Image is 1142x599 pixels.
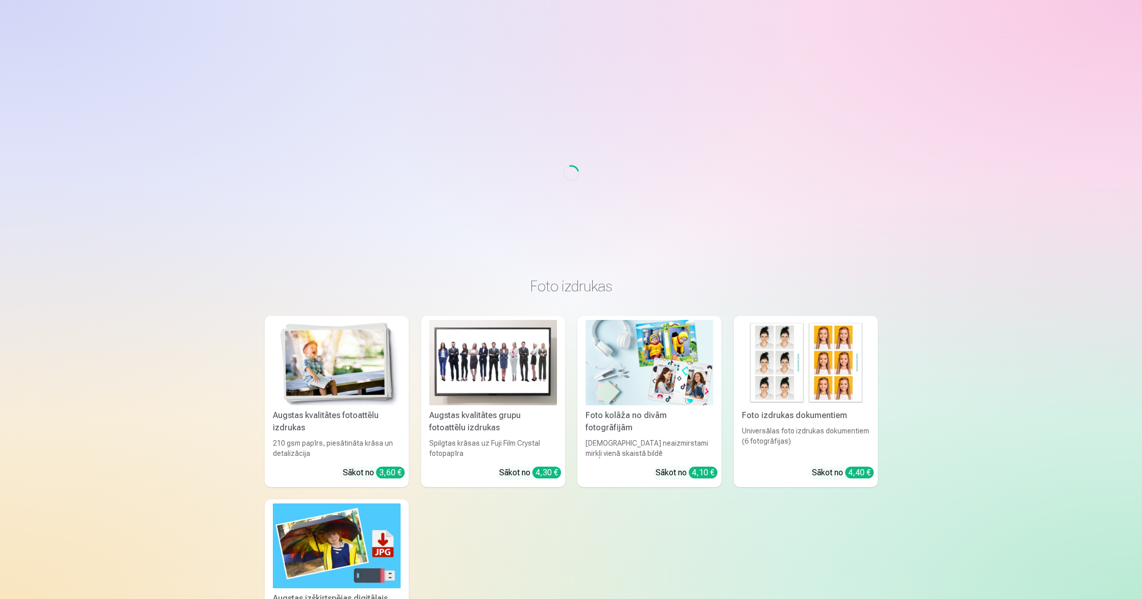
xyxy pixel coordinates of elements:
[421,316,565,487] a: Augstas kvalitātes grupu fotoattēlu izdrukasAugstas kvalitātes grupu fotoattēlu izdrukasSpilgtas ...
[273,320,401,405] img: Augstas kvalitātes fotoattēlu izdrukas
[742,320,870,405] img: Foto izdrukas dokumentiem
[845,467,874,478] div: 4,40 €
[343,467,405,479] div: Sākot no
[425,438,561,458] div: Spilgtas krāsas uz Fuji Film Crystal fotopapīra
[269,438,405,458] div: 210 gsm papīrs, piesātināta krāsa un detalizācija
[273,277,870,295] h3: Foto izdrukas
[532,467,561,478] div: 4,30 €
[812,467,874,479] div: Sākot no
[265,316,409,487] a: Augstas kvalitātes fotoattēlu izdrukasAugstas kvalitātes fotoattēlu izdrukas210 gsm papīrs, piesā...
[586,320,713,405] img: Foto kolāža no divām fotogrāfijām
[689,467,717,478] div: 4,10 €
[738,426,874,458] div: Universālas foto izdrukas dokumentiem (6 fotogrāfijas)
[738,409,874,422] div: Foto izdrukas dokumentiem
[581,438,717,458] div: [DEMOGRAPHIC_DATA] neaizmirstami mirkļi vienā skaistā bildē
[577,316,721,487] a: Foto kolāža no divām fotogrāfijāmFoto kolāža no divām fotogrāfijām[DEMOGRAPHIC_DATA] neaizmirstam...
[376,467,405,478] div: 3,60 €
[581,409,717,434] div: Foto kolāža no divām fotogrāfijām
[429,320,557,405] img: Augstas kvalitātes grupu fotoattēlu izdrukas
[273,503,401,589] img: Augstas izšķirtspējas digitālais fotoattēls JPG formātā
[656,467,717,479] div: Sākot no
[499,467,561,479] div: Sākot no
[734,316,878,487] a: Foto izdrukas dokumentiemFoto izdrukas dokumentiemUniversālas foto izdrukas dokumentiem (6 fotogr...
[425,409,561,434] div: Augstas kvalitātes grupu fotoattēlu izdrukas
[269,409,405,434] div: Augstas kvalitātes fotoattēlu izdrukas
